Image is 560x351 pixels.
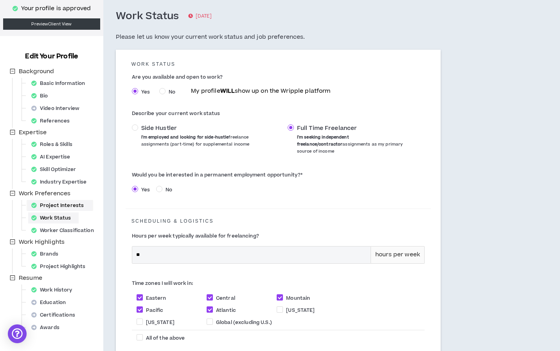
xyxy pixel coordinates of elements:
[146,335,185,342] span: All of the above
[17,238,66,247] span: Work Highlights
[162,186,175,193] span: No
[146,307,164,314] span: Pacific
[216,295,235,302] span: Central
[19,238,65,246] span: Work Highlights
[28,297,74,308] div: Education
[141,124,177,132] span: Side Hustler
[116,32,441,42] h5: Please let us know your current work status and job preferences.
[28,90,56,101] div: Bio
[141,134,250,147] span: freelance assignments (part-time) for supplemental income
[17,128,48,137] span: Expertise
[28,261,93,272] div: Project Highlights
[28,322,67,333] div: Awards
[3,18,100,30] a: PreviewClient View
[10,68,15,74] span: minus-square
[216,307,236,314] span: Atlantic
[28,176,94,187] div: Industry Expertise
[28,78,93,89] div: Basic Information
[188,13,212,20] p: [DATE]
[286,295,310,302] span: Mountain
[216,319,272,326] span: Global (excluding U.S.)
[28,164,84,175] div: Skill Optimizer
[8,324,27,343] div: Open Intercom Messenger
[286,307,315,314] span: [US_STATE]
[191,87,330,95] p: My profile show up on the Wripple platform
[132,277,425,290] label: Time zones I will work in:
[28,103,87,114] div: Video Interview
[17,67,56,76] span: Background
[28,310,83,320] div: Certifications
[28,115,77,126] div: References
[10,130,15,135] span: minus-square
[22,52,81,61] h3: Edit Your Profile
[220,87,235,95] strong: WILL
[116,10,179,23] h3: Work Status
[19,67,54,76] span: Background
[19,189,70,198] span: Work Preferences
[132,107,425,120] label: Describe your current work status
[17,274,44,283] span: Resume
[10,191,15,196] span: minus-square
[132,230,425,242] label: Hours per week typically available for freelancing?
[126,61,431,67] h5: WORK STATUS
[297,134,349,147] b: I'm seeking independent freelance/contractor
[138,186,153,193] span: Yes
[297,124,357,132] span: Full Time Freelancer
[371,246,425,264] div: hours per week
[10,239,15,245] span: minus-square
[138,88,153,95] span: Yes
[28,200,92,211] div: Project Interests
[297,134,403,154] span: assignments as my primary source of income
[28,139,80,150] div: Roles & Skills
[132,169,425,181] label: Would you be interested in a permanent employment opportunity?
[28,225,102,236] div: Worker Classification
[21,4,91,13] p: Your profile is approved
[141,134,229,140] b: I'm employed and looking for side-hustle
[166,88,178,95] span: No
[126,218,431,224] h5: Scheduling & Logistics
[10,275,15,281] span: minus-square
[28,212,79,223] div: Work Status
[146,319,175,326] span: [US_STATE]
[28,248,66,259] div: Brands
[19,128,47,137] span: Expertise
[17,189,72,198] span: Work Preferences
[19,274,42,282] span: Resume
[28,151,78,162] div: AI Expertise
[146,295,166,302] span: Eastern
[132,71,425,83] label: Are you available and open to work?
[28,284,80,295] div: Work History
